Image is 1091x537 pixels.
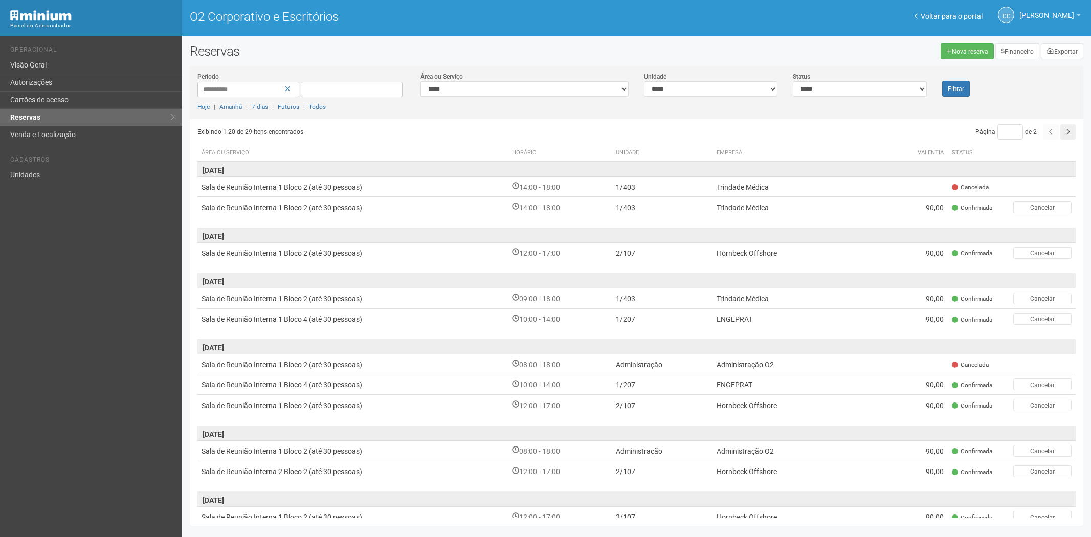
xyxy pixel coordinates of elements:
[203,430,224,438] font: [DATE]
[203,166,224,174] font: [DATE]
[202,316,362,324] font: Sala de Reunião Interna 1 Bloco 4 (até 30 pessoas)
[926,467,944,476] font: 90,00
[948,85,964,93] font: Filtrar
[926,401,944,410] font: 90,00
[1013,247,1072,259] button: Cancelar
[616,183,635,191] font: 1/403
[519,401,560,410] font: 12:00 - 17:00
[616,401,635,410] font: 2/107
[252,103,268,110] a: 7 dias
[1030,204,1055,211] font: Cancelar
[961,402,992,409] font: Confirmada
[975,128,995,136] font: Página
[203,496,224,504] font: [DATE]
[616,513,635,522] font: 2/107
[1013,378,1072,390] button: Cancelar
[202,204,362,212] font: Sala de Reunião Interna 1 Bloco 2 (até 30 pessoas)
[202,361,362,369] font: Sala de Reunião Interna 1 Bloco 2 (até 30 pessoas)
[941,43,994,59] a: Nova reserva
[203,344,224,352] font: [DATE]
[202,295,362,303] font: Sala de Reunião Interna 1 Bloco 2 (até 30 pessoas)
[519,204,560,212] font: 14:00 - 18:00
[961,514,992,521] font: Confirmada
[278,103,299,110] font: Futuros
[1019,11,1074,19] font: [PERSON_NAME]
[616,295,635,303] font: 1/403
[203,232,224,240] font: [DATE]
[717,149,742,156] font: Empresa
[309,103,326,110] font: Todos
[793,73,810,80] font: Status
[1005,48,1034,55] font: Financeiro
[961,184,989,191] font: Cancelada
[961,361,989,368] font: Cancelada
[190,10,339,24] font: O2 Corporativo e Escritórios
[1030,468,1055,475] font: Cancelar
[926,381,944,389] font: 90,00
[616,467,635,476] font: 2/107
[915,12,983,20] a: Voltar para o portal
[202,183,362,191] font: Sala de Reunião Interna 1 Bloco 2 (até 30 pessoas)
[1003,13,1011,20] font: CC
[1013,293,1072,304] button: Cancelar
[616,249,635,257] font: 2/107
[961,447,992,455] font: Confirmada
[616,316,635,324] font: 1/207
[952,48,988,55] font: Nova reserva
[1030,250,1055,257] font: Cancelar
[10,156,50,163] font: Cadastros
[10,96,69,104] font: Cartões de acesso
[616,204,635,212] font: 1/403
[219,103,242,110] a: Amanhã
[961,382,992,389] font: Confirmada
[10,61,47,69] font: Visão Geral
[519,381,560,389] font: 10:00 - 14:00
[1030,295,1055,302] font: Cancelar
[717,361,774,369] font: Administração O2
[1025,128,1037,136] font: de 2
[717,513,777,522] font: Hornbeck Offshore
[961,295,992,302] font: Confirmada
[921,12,983,20] font: Voltar para o portal
[1013,313,1072,325] button: Cancelar
[10,130,76,139] font: Venda e Localização
[1030,316,1055,323] font: Cancelar
[717,183,769,191] font: Trindade Médica
[202,381,362,389] font: Sala de Reunião Interna 1 Bloco 4 (até 30 pessoas)
[717,295,769,303] font: Trindade Médica
[519,295,560,303] font: 09:00 - 18:00
[202,149,249,156] font: Área ou Serviço
[197,128,303,136] font: Exibindo 1-20 de 29 itens encontrados
[214,103,215,110] font: |
[420,73,463,80] font: Área ou Serviço
[197,103,210,110] font: Hoje
[10,113,40,121] font: Reservas
[1054,48,1078,55] font: Exportar
[717,381,752,389] font: ENGEPRAT
[717,316,752,324] font: ENGEPRAT
[272,103,274,110] font: |
[926,249,944,257] font: 90,00
[203,278,224,286] font: [DATE]
[616,149,639,156] font: Unidade
[512,149,537,156] font: Horário
[1013,511,1072,523] button: Cancelar
[717,447,774,455] font: Administração O2
[961,468,992,476] font: Confirmada
[1013,465,1072,477] button: Cancelar
[717,204,769,212] font: Trindade Médica
[1030,402,1055,409] font: Cancelar
[303,103,305,110] font: |
[942,81,970,97] button: Filtrar
[1041,43,1083,59] button: Exportar
[190,43,239,59] font: Reservas
[202,401,362,410] font: Sala de Reunião Interna 1 Bloco 2 (até 30 pessoas)
[519,249,560,257] font: 12:00 - 17:00
[926,295,944,303] font: 90,00
[519,183,560,191] font: 14:00 - 18:00
[519,316,560,324] font: 10:00 - 14:00
[10,46,57,53] font: Operacional
[10,171,40,179] font: Unidades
